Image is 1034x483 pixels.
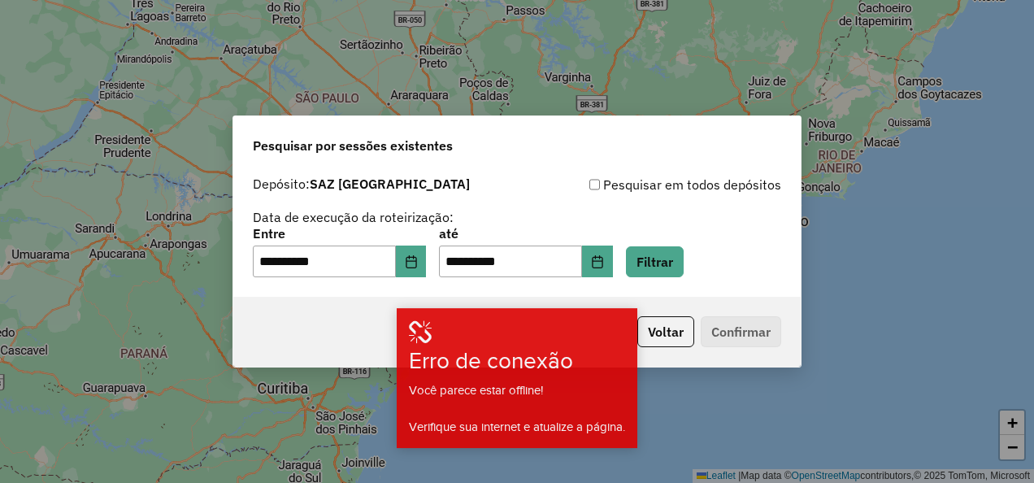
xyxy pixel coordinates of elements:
[253,174,470,194] label: Depósito:
[409,347,586,375] h3: Erro de conexão
[637,316,694,347] button: Voltar
[399,381,635,437] div: Você parece estar offline! Verifique sua internet e atualize a página.
[253,136,453,155] span: Pesquisar por sessões existentes
[253,207,454,227] label: Data de execução da roteirização:
[439,224,612,243] label: até
[253,224,426,243] label: Entre
[582,246,613,278] button: Choose Date
[517,175,781,194] div: Pesquisar em todos depósitos
[626,246,684,277] button: Filtrar
[396,246,427,278] button: Choose Date
[310,176,470,192] strong: SAZ [GEOGRAPHIC_DATA]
